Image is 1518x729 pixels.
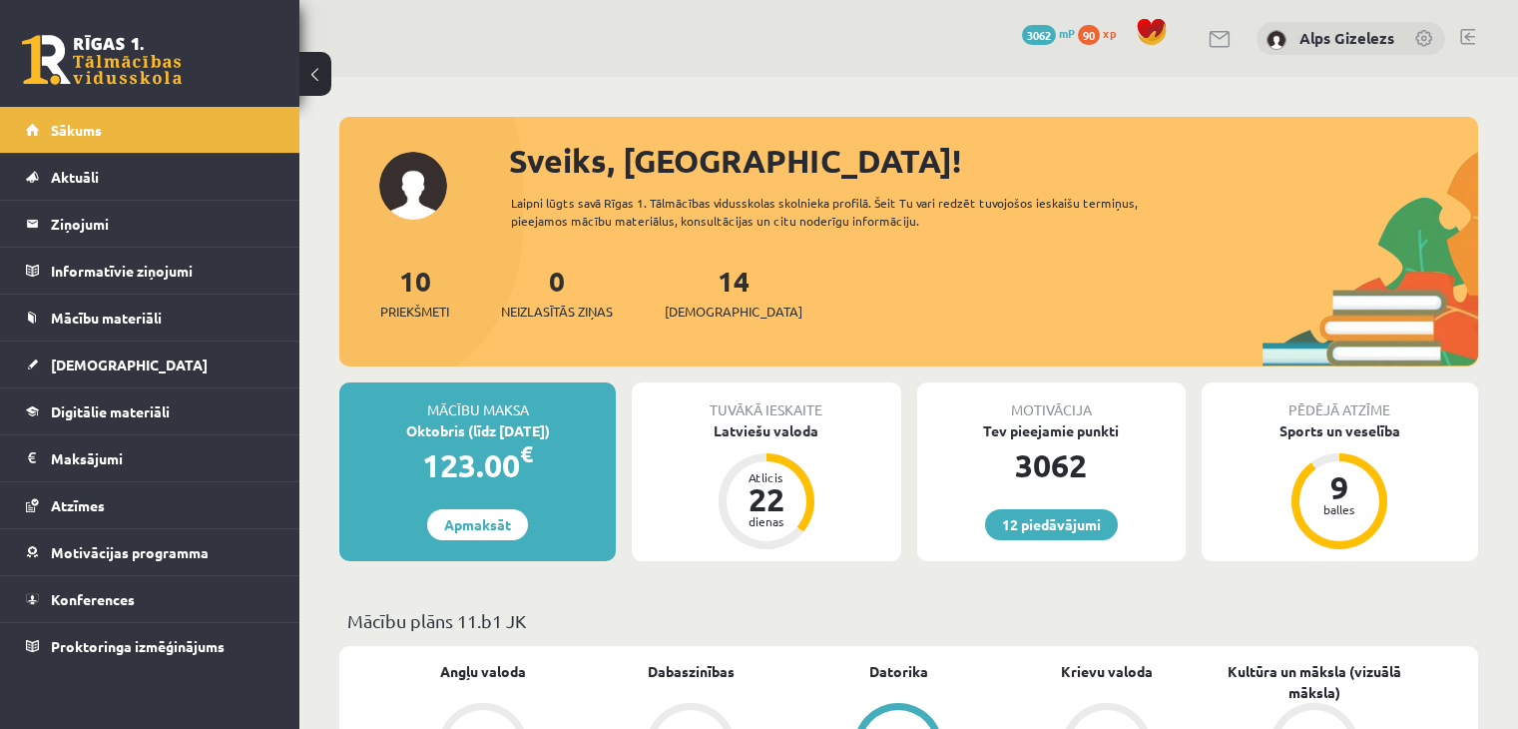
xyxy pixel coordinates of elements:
span: 3062 [1022,25,1056,45]
legend: Informatīvie ziņojumi [51,248,274,294]
a: Digitālie materiāli [26,388,274,434]
a: 12 piedāvājumi [985,509,1118,540]
a: Kultūra un māksla (vizuālā māksla) [1211,661,1418,703]
span: Neizlasītās ziņas [501,302,613,322]
a: Mācību materiāli [26,295,274,341]
a: 0Neizlasītās ziņas [501,263,613,322]
span: [DEMOGRAPHIC_DATA] [665,302,802,322]
span: xp [1103,25,1116,41]
a: Dabaszinības [648,661,735,682]
a: Angļu valoda [440,661,526,682]
a: Aktuāli [26,154,274,200]
span: Aktuāli [51,168,99,186]
span: Proktoringa izmēģinājums [51,637,225,655]
a: Rīgas 1. Tālmācības vidusskola [22,35,182,85]
span: mP [1059,25,1075,41]
div: Tev pieejamie punkti [917,420,1186,441]
a: Alps Gizelezs [1299,28,1394,48]
a: 14[DEMOGRAPHIC_DATA] [665,263,802,322]
a: Maksājumi [26,435,274,481]
div: Sveiks, [GEOGRAPHIC_DATA]! [509,137,1478,185]
span: Konferences [51,590,135,608]
a: Sākums [26,107,274,153]
div: 22 [737,483,796,515]
a: Krievu valoda [1061,661,1153,682]
div: Atlicis [737,471,796,483]
div: Latviešu valoda [632,420,900,441]
div: Oktobris (līdz [DATE]) [339,420,616,441]
div: Pēdējā atzīme [1202,382,1478,420]
a: Sports un veselība 9 balles [1202,420,1478,552]
a: 3062 mP [1022,25,1075,41]
span: Atzīmes [51,496,105,514]
span: Mācību materiāli [51,309,162,327]
a: [DEMOGRAPHIC_DATA] [26,342,274,387]
a: Motivācijas programma [26,529,274,575]
span: Digitālie materiāli [51,402,170,420]
img: Alps Gizelezs [1266,30,1286,50]
span: Motivācijas programma [51,543,209,561]
a: Atzīmes [26,482,274,528]
div: Tuvākā ieskaite [632,382,900,420]
div: 3062 [917,441,1186,489]
a: Informatīvie ziņojumi [26,248,274,294]
span: € [520,439,533,468]
span: [DEMOGRAPHIC_DATA] [51,356,208,373]
legend: Ziņojumi [51,201,274,247]
a: 90 xp [1078,25,1126,41]
span: Priekšmeti [380,302,449,322]
div: 9 [1309,471,1369,503]
a: Proktoringa izmēģinājums [26,623,274,669]
p: Mācību plāns 11.b1 JK [347,607,1470,634]
div: Laipni lūgts savā Rīgas 1. Tālmācības vidusskolas skolnieka profilā. Šeit Tu vari redzēt tuvojošo... [511,194,1195,230]
div: Motivācija [917,382,1186,420]
div: Mācību maksa [339,382,616,420]
a: Apmaksāt [427,509,528,540]
span: Sākums [51,121,102,139]
a: 10Priekšmeti [380,263,449,322]
div: Sports un veselība [1202,420,1478,441]
div: dienas [737,515,796,527]
a: Latviešu valoda Atlicis 22 dienas [632,420,900,552]
div: 123.00 [339,441,616,489]
a: Konferences [26,576,274,622]
a: Ziņojumi [26,201,274,247]
span: 90 [1078,25,1100,45]
legend: Maksājumi [51,435,274,481]
a: Datorika [869,661,928,682]
div: balles [1309,503,1369,515]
